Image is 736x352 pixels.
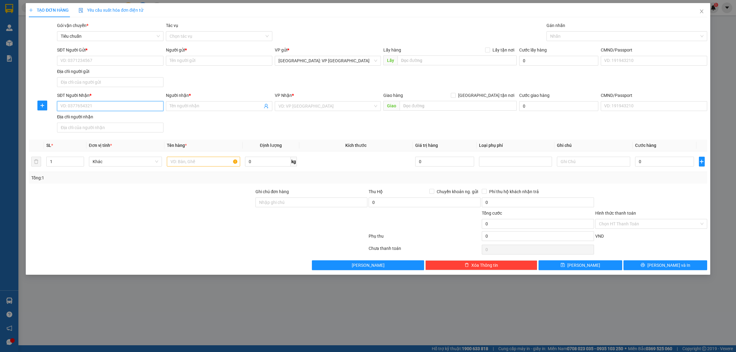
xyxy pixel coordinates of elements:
[482,211,502,216] span: Tổng cước
[57,113,163,120] div: Địa chỉ người nhận
[699,159,704,164] span: plus
[46,143,51,148] span: SL
[368,245,481,256] div: Chưa thanh toán
[477,140,554,151] th: Loại phụ phí
[465,263,469,268] span: delete
[623,260,707,270] button: printer[PERSON_NAME] và In
[57,123,163,132] input: Địa chỉ của người nhận
[275,47,381,53] div: VP gửi
[167,157,240,166] input: VD: Bàn, Ghế
[601,47,707,53] div: CMND/Passport
[595,234,604,239] span: VND
[595,211,636,216] label: Hình thức thanh toán
[383,101,400,111] span: Giao
[31,174,284,181] div: Tổng: 1
[166,92,272,99] div: Người nhận
[61,32,160,41] span: Tiêu chuẩn
[546,23,565,28] label: Gán nhãn
[37,101,47,110] button: plus
[699,157,705,166] button: plus
[291,157,297,166] span: kg
[415,157,474,166] input: 0
[641,263,645,268] span: printer
[635,143,656,148] span: Cước hàng
[368,233,481,243] div: Phụ thu
[383,93,403,98] span: Giao hàng
[57,77,163,87] input: Địa chỉ của người gửi
[278,56,378,65] span: Hà Nội: VP Long Biên
[557,157,630,166] input: Ghi Chú
[57,47,163,53] div: SĐT Người Gửi
[166,47,272,53] div: Người gửi
[567,262,600,269] span: [PERSON_NAME]
[264,104,269,109] span: user-add
[699,9,704,14] span: close
[79,8,83,13] img: icon
[554,140,632,151] th: Ghi chú
[647,262,690,269] span: [PERSON_NAME] và In
[471,262,498,269] span: Xóa Thông tin
[693,3,710,20] button: Close
[400,101,517,111] input: Dọc đường
[93,157,158,166] span: Khác
[519,48,547,52] label: Cước lấy hàng
[29,8,33,12] span: plus
[31,157,41,166] button: delete
[490,47,517,53] span: Lấy tận nơi
[79,8,143,13] span: Yêu cầu xuất hóa đơn điện tử
[57,23,88,28] span: Gói vận chuyển
[425,260,537,270] button: deleteXóa Thông tin
[167,143,187,148] span: Tên hàng
[383,48,401,52] span: Lấy hàng
[519,56,598,66] input: Cước lấy hàng
[519,101,598,111] input: Cước giao hàng
[57,68,163,75] div: Địa chỉ người gửi
[456,92,517,99] span: [GEOGRAPHIC_DATA] tận nơi
[38,103,47,108] span: plus
[369,189,383,194] span: Thu Hộ
[397,55,517,65] input: Dọc đường
[487,188,541,195] span: Phí thu hộ khách nhận trả
[89,143,112,148] span: Đơn vị tính
[561,263,565,268] span: save
[345,143,366,148] span: Kích thước
[312,260,424,270] button: [PERSON_NAME]
[255,189,289,194] label: Ghi chú đơn hàng
[166,23,178,28] label: Tác vụ
[601,92,707,99] div: CMND/Passport
[519,93,550,98] label: Cước giao hàng
[57,92,163,99] div: SĐT Người Nhận
[260,143,282,148] span: Định lượng
[539,260,622,270] button: save[PERSON_NAME]
[255,197,367,207] input: Ghi chú đơn hàng
[415,143,438,148] span: Giá trị hàng
[383,55,397,65] span: Lấy
[275,93,292,98] span: VP Nhận
[352,262,385,269] span: [PERSON_NAME]
[29,8,69,13] span: TẠO ĐƠN HÀNG
[434,188,481,195] span: Chuyển khoản ng. gửi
